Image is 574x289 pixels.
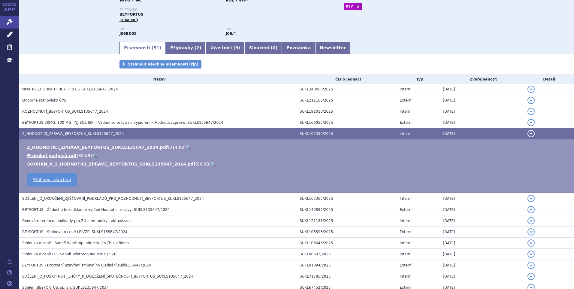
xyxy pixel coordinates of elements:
a: 🔍 [92,153,97,158]
span: BEYFORTUS - Potvrzení uzavření smluvního ujednání sukls135647/2024 [22,263,151,267]
a: Poznámka [282,42,315,54]
span: 88 kB [78,153,90,158]
a: Protokol podpisů.pdf [27,153,77,158]
span: Interní [400,241,411,245]
span: Smlouva o ceně - Sanofi Winthrop Industrie / VZP + příloha [22,241,129,245]
td: SUKL163350/2025 [297,128,397,139]
button: detail [527,97,535,104]
th: Zveřejněno [440,75,524,84]
span: 0 [273,45,276,50]
a: 2_HODNOTÍCÍ_ZPRÁVA_BEYFORTUS_SUKLS135647_2024.pdf [27,145,168,150]
p: ATC: [119,27,220,31]
td: SUKL240453/2025 [297,84,397,95]
p: RS: [226,27,326,31]
button: detail [527,130,535,137]
td: SUKL163363/2025 [297,193,397,204]
td: SUKL71785/2025 [297,271,397,282]
td: SUKL149895/2025 [297,204,397,215]
button: detail [527,86,535,93]
button: detail [527,262,535,269]
span: (2 balení) [119,18,138,22]
button: detail [527,119,535,126]
p: Přípravky: [119,8,332,12]
td: [DATE] [440,204,524,215]
td: SUKL166055/2025 [297,117,397,128]
td: [DATE] [440,128,524,139]
span: ROZHODNUTÍ_BEYFORTUS_SUKLS135647_2024 [22,109,108,114]
span: 88 kB [197,162,209,166]
span: Interní [400,87,411,91]
a: Účastníci (9) [206,42,244,54]
span: Cenové reference, podklady pro ZÚ a metodiky - aktualizace [22,219,131,223]
span: Odborné stanovisko ČPS [22,98,66,102]
span: Externí [400,208,412,212]
button: detail [527,273,535,280]
span: BEYFORTUS [119,12,143,17]
th: Číslo jednací [297,75,397,84]
td: SUKL103593/2025 [297,227,397,238]
span: Interní [400,274,411,278]
td: [DATE] [440,260,524,271]
span: 314 kB [169,145,184,150]
li: ( ) [27,153,568,159]
a: Stáhnout všechno [27,173,77,187]
span: Interní [400,132,411,136]
td: SUKL211166/2025 [297,95,397,106]
span: NPM_ROZHODNUTÍ_BEYFORTUS_SUKLS135647_2024 [22,87,118,91]
span: BEYFORTUS 50MG, 100 MG, INJ SOL ISP, - Vzdání se práva na vyjádření k Hodnotící zprávě, SUKLS1356... [22,120,223,125]
span: Smlouva o ceně LP - Sanofi Winthrop Industrie / SZP [22,252,116,256]
td: [DATE] [440,117,524,128]
span: Interní [400,252,411,256]
td: [DATE] [440,193,524,204]
span: SDĚLENÍ_O_UKONČENÍ_ZJIŠŤOVÁNÍ_PODKLADŮ_PRO_ROZHODNUTÍ_BEYFORTUS_SUKLS135647_2024 [22,196,204,201]
span: 9 [235,45,238,50]
span: BEYFORTUS - Žádost o bezodkladné vydání Hodnotící zprávy, SUKLS135647/2024 [22,208,170,212]
span: BEYFORTUS - Smlouva o ceně LP VZP, SUKLS135647/2024 [22,230,127,234]
td: [DATE] [440,215,524,227]
span: Interní [400,109,411,114]
strong: nirsevimab [226,32,236,36]
span: Externí [400,98,412,102]
li: ( ) [27,161,568,167]
button: detail [527,251,535,258]
th: Detail [524,75,574,84]
td: SUKL191010/2025 [297,106,397,117]
td: [DATE] [440,106,524,117]
a: Písemnosti (51) [119,42,166,54]
span: Externí [400,230,412,234]
td: SUKL103646/2025 [297,238,397,249]
th: Typ [397,75,440,84]
li: ( ) [27,144,568,150]
a: SOUHRN_K_2_HODNOTÍCÍ_ZPRÁVĚ_BEYFORTUS_SUKLS135647_2024.pdf [27,162,195,166]
a: RSV [344,3,355,10]
button: detail [527,206,535,213]
span: 51 [153,45,159,50]
button: detail [527,239,535,247]
a: Newsletter [315,42,350,54]
td: [DATE] [440,271,524,282]
span: Externí [400,263,412,267]
td: SUKL91094/2025 [297,260,397,271]
abbr: (?) [493,78,497,82]
a: 🔍 [211,162,216,166]
span: Stáhnout všechny písemnosti (zip) [128,62,198,66]
td: SUKL98503/2025 [297,249,397,260]
span: Interní [400,219,411,223]
td: [DATE] [440,84,524,95]
td: [DATE] [440,238,524,249]
span: Externí [400,120,412,125]
td: [DATE] [440,95,524,106]
span: SDĚLENÍ_O_POSKYTNUTÍ_LHŮTY_K_DOLOŽENÍ_SKUTEČNOSTI_BEYFORTUS_SUKLS135647_2024 [22,274,193,278]
span: 2_HODNOTÍCÍ_ZPRÁVA_BEYFORTUS_SUKLS135647_2024 [22,132,124,136]
button: detail [527,108,535,115]
button: detail [527,217,535,224]
a: 🔍 [186,145,191,150]
button: detail [527,228,535,236]
a: Sloučení (0) [245,42,282,54]
a: Stáhnout všechny písemnosti (zip) [119,60,201,68]
td: [DATE] [440,249,524,260]
span: Interní [400,196,411,201]
td: SUKL121181/2025 [297,215,397,227]
td: [DATE] [440,227,524,238]
button: detail [527,195,535,202]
